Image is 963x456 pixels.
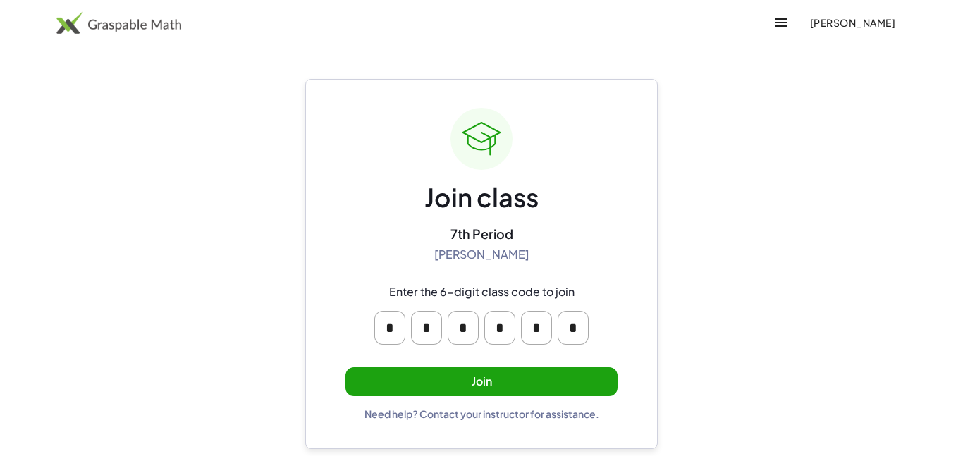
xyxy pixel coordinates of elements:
[434,247,529,262] div: [PERSON_NAME]
[798,10,907,35] button: [PERSON_NAME]
[448,311,479,345] input: Please enter OTP character 3
[521,311,552,345] input: Please enter OTP character 5
[345,367,618,396] button: Join
[484,311,515,345] input: Please enter OTP character 4
[411,311,442,345] input: Please enter OTP character 2
[558,311,589,345] input: Please enter OTP character 6
[809,16,895,29] span: [PERSON_NAME]
[424,181,539,214] div: Join class
[450,226,513,242] div: 7th Period
[364,407,599,420] div: Need help? Contact your instructor for assistance.
[374,311,405,345] input: Please enter OTP character 1
[389,285,575,300] div: Enter the 6-digit class code to join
